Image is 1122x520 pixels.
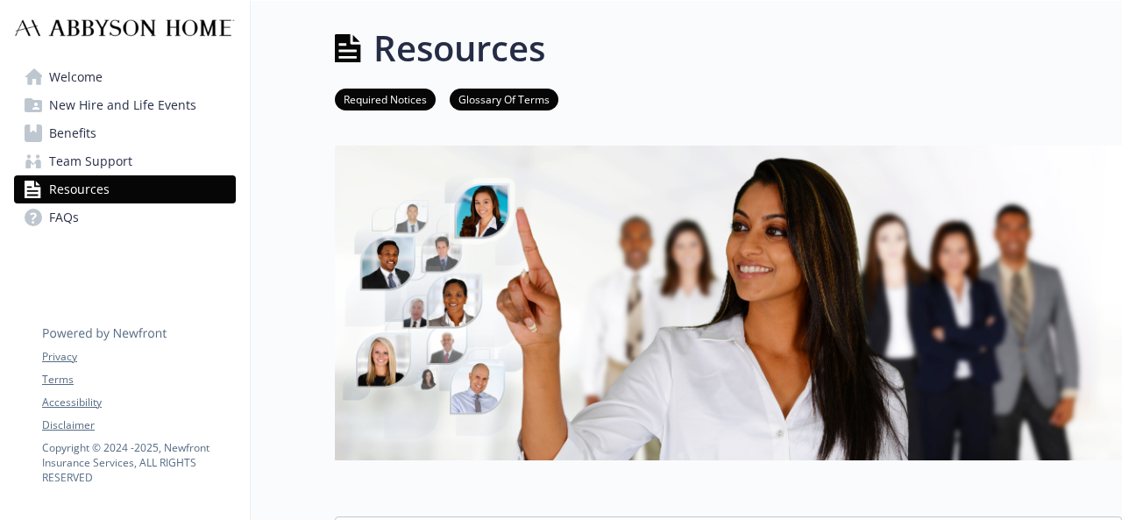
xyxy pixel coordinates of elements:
a: Benefits [14,119,236,147]
a: Glossary Of Terms [450,90,558,107]
span: Resources [49,175,110,203]
span: FAQs [49,203,79,232]
span: Team Support [49,147,132,175]
span: Welcome [49,63,103,91]
a: New Hire and Life Events [14,91,236,119]
span: Benefits [49,119,96,147]
a: Resources [14,175,236,203]
a: Disclaimer [42,417,235,433]
span: New Hire and Life Events [49,91,196,119]
h1: Resources [373,22,545,75]
a: Welcome [14,63,236,91]
a: FAQs [14,203,236,232]
a: Terms [42,372,235,388]
p: Copyright © 2024 - 2025 , Newfront Insurance Services, ALL RIGHTS RESERVED [42,440,235,485]
a: Required Notices [335,90,436,107]
a: Accessibility [42,395,235,410]
img: resources page banner [335,146,1122,460]
a: Privacy [42,349,235,365]
a: Team Support [14,147,236,175]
